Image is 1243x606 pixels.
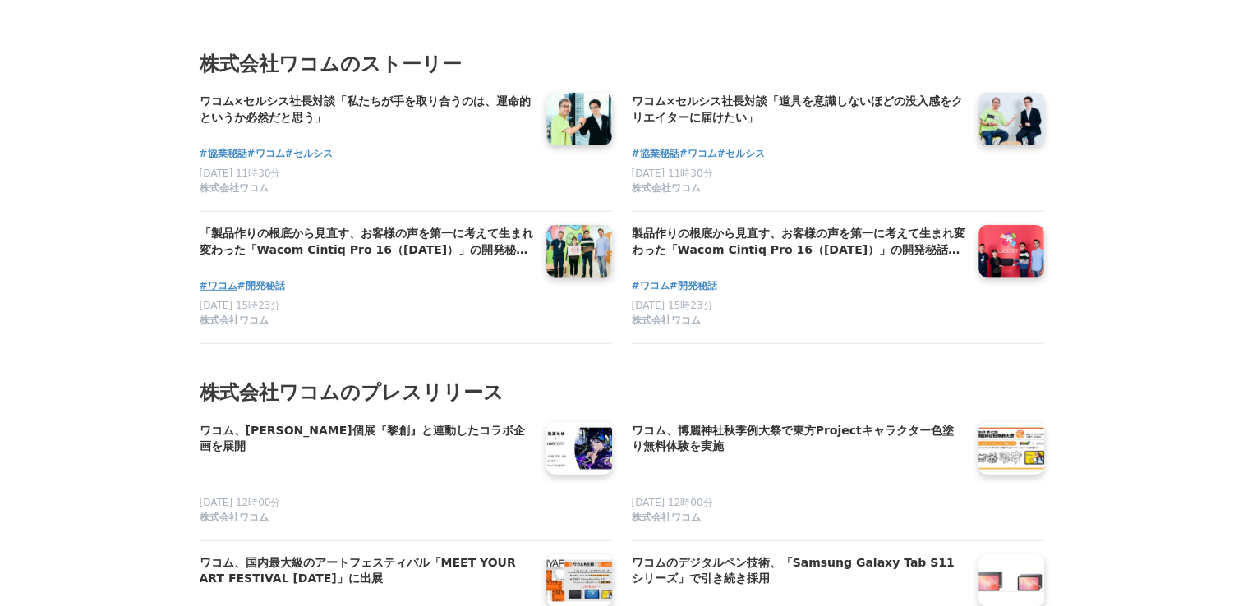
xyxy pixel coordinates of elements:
[200,181,533,198] a: 株式会社ワコム
[632,225,965,259] a: 製品作りの根底から見直す、お客様の声を第一に考えて生まれ変わった「Wacom Cintiq Pro 16（[DATE]）」の開発秘話【前編】
[200,314,269,328] span: 株式会社ワコム
[200,497,281,508] span: [DATE] 12時00分
[200,511,533,527] a: 株式会社ワコム
[632,278,670,294] a: #ワコム
[632,314,965,330] a: 株式会社ワコム
[200,181,269,195] span: 株式会社ワコム
[632,554,965,588] h4: ワコムのデジタルペン技術、「Samsung Galaxy Tab S11シリーズ」で引き続き採用
[632,146,679,162] a: #協業秘話
[200,168,281,179] span: [DATE] 11時30分
[632,93,965,127] a: ワコム×セルシス社長対談「道具を意識しないほどの没入感をクリエイターに届けたい」
[237,278,285,294] a: #開発秘話
[632,422,965,456] h4: ワコム、博麗神社秋季例大祭で東方Projectキャラクター色塗り無料体験を実施
[200,554,533,589] a: ワコム、国内最大級のアートフェスティバル「MEET YOUR ART FESTIVAL [DATE]」に出展
[200,422,533,456] h4: ワコム、[PERSON_NAME]個展『黎創』と連動したコラボ企画を展開
[200,278,237,294] a: #ワコム
[200,225,533,259] a: 「製品作りの根底から見直す、お客様の声を第一に考えて生まれ変わった「Wacom Cintiq Pro 16（[DATE]）」の開発秘話【後編】
[200,511,269,525] span: 株式会社ワコム
[632,554,965,589] a: ワコムのデジタルペン技術、「Samsung Galaxy Tab S11シリーズ」で引き続き採用
[670,278,717,294] a: #開発秘話
[200,300,281,311] span: [DATE] 15時23分
[632,511,965,527] a: 株式会社ワコム
[247,146,285,162] a: #ワコム
[632,181,965,198] a: 株式会社ワコム
[632,300,713,311] span: [DATE] 15時23分
[632,181,701,195] span: 株式会社ワコム
[200,314,533,330] a: 株式会社ワコム
[632,422,965,457] a: ワコム、博麗神社秋季例大祭で東方Projectキャラクター色塗り無料体験を実施
[632,314,701,328] span: 株式会社ワコム
[285,146,333,162] a: #セルシス
[632,225,965,259] h4: 製品作りの根底から見直す、お客様の声を第一に考えて生まれ変わった「Wacom Cintiq Pro 16（[DATE]）」の開発秘話【前編】
[200,554,533,588] h4: ワコム、国内最大級のアートフェスティバル「MEET YOUR ART FESTIVAL [DATE]」に出展
[200,225,533,259] h4: 「製品作りの根底から見直す、お客様の声を第一に考えて生まれ変わった「Wacom Cintiq Pro 16（[DATE]）」の開発秘話【後編】
[679,146,717,162] a: #ワコム
[200,422,533,457] a: ワコム、[PERSON_NAME]個展『黎創』と連動したコラボ企画を展開
[200,146,247,162] a: #協業秘話
[200,48,1044,80] h3: 株式会社ワコムのストーリー
[200,93,533,127] a: ワコム×セルシス社長対談「私たちが手を取り合うのは、運命的というか必然だと思う」
[632,168,713,179] span: [DATE] 11時30分
[632,511,701,525] span: 株式会社ワコム
[717,146,765,162] a: #セルシス
[200,377,1044,408] h2: 株式会社ワコムのプレスリリース
[632,497,713,508] span: [DATE] 12時00分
